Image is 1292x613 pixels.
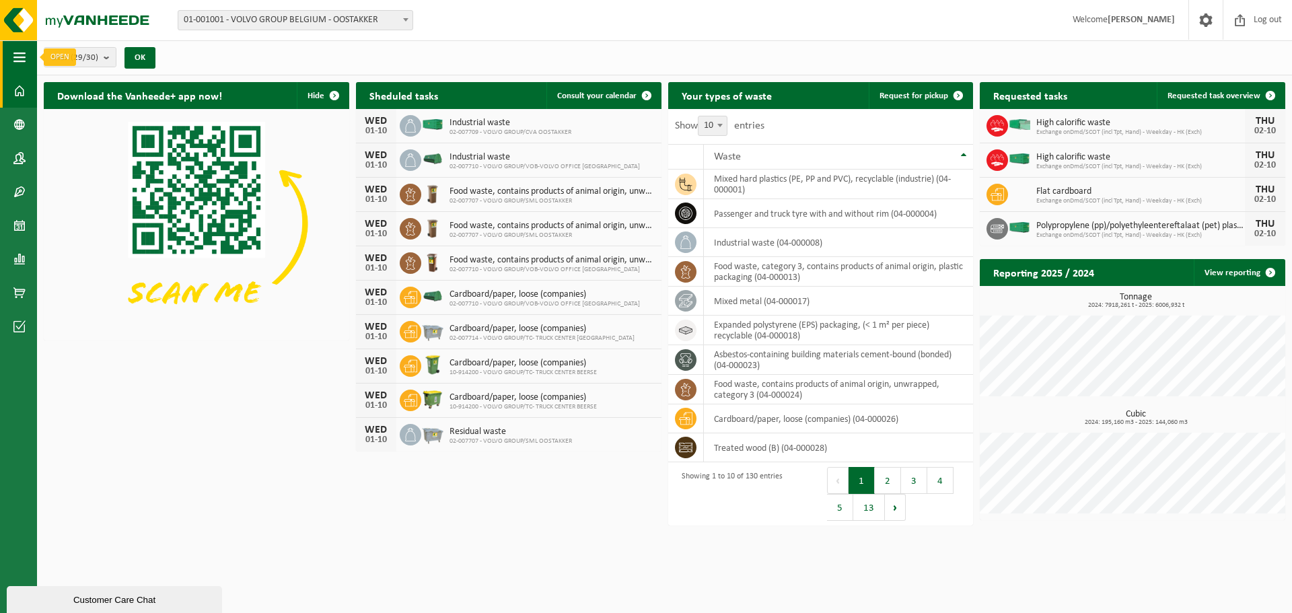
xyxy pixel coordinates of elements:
[698,116,727,136] span: 10
[363,161,390,170] div: 01-10
[1252,184,1279,195] div: THU
[363,150,390,161] div: WED
[698,116,727,135] span: 10
[450,266,655,274] span: 02-007710 - VOLVO GROUP/VOB-VOLVO OFFICE [GEOGRAPHIC_DATA]
[1008,221,1031,233] img: HK-XC-40-GN-00
[450,392,597,403] span: Cardboard/paper, loose (companies)
[980,82,1081,108] h2: Requested tasks
[450,118,571,129] span: Industrial waste
[704,433,974,462] td: treated wood (B) (04-000028)
[869,82,972,109] a: Request for pickup
[1252,195,1279,205] div: 02-10
[986,410,1285,426] h3: Cubic
[704,345,974,375] td: asbestos-containing building materials cement-bound (bonded) (04-000023)
[363,264,390,273] div: 01-10
[1008,118,1031,131] img: HK-XP-30-GN-00
[1036,118,1245,129] span: High calorific waste
[51,48,98,68] span: Sites
[704,404,974,433] td: cardboard/paper, loose (companies) (04-000026)
[704,228,974,257] td: industrial waste (04-000008)
[704,375,974,404] td: food waste, contains products of animal origin, unwrapped, category 3 (04-000024)
[986,419,1285,426] span: 2024: 195,160 m3 - 2025: 144,060 m3
[421,182,444,205] img: WB-0140-HPE-BN-01
[1108,15,1175,25] strong: [PERSON_NAME]
[421,153,444,165] img: HK-XK-22-GN-00
[363,390,390,401] div: WED
[450,300,640,308] span: 02-007710 - VOLVO GROUP/VOB-VOLVO OFFICE [GEOGRAPHIC_DATA]
[450,289,640,300] span: Cardboard/paper, loose (companies)
[363,367,390,376] div: 01-10
[1252,116,1279,127] div: THU
[980,259,1108,285] h2: Reporting 2025 / 2024
[178,10,413,30] span: 01-001001 - VOLVO GROUP BELGIUM - OOSTAKKER
[421,290,444,302] img: HK-XK-22-GN-00
[827,467,849,494] button: Previous
[363,435,390,445] div: 01-10
[124,47,155,69] button: OK
[1036,197,1245,205] span: Exchange onDmd/SCOT (incl Tpt, Hand) - Weekday - HK (Exch)
[421,319,444,342] img: WB-2500-GAL-GY-01
[849,467,875,494] button: 1
[363,195,390,205] div: 01-10
[675,120,764,131] label: Show entries
[704,199,974,228] td: passenger and truck tyre with and without rim (04-000004)
[875,467,901,494] button: 2
[704,316,974,345] td: expanded polystyrene (EPS) packaging, (< 1 m² per piece) recyclable (04-000018)
[363,219,390,229] div: WED
[450,324,635,334] span: Cardboard/paper, loose (companies)
[44,82,236,108] h2: Download the Vanheede+ app now!
[546,82,660,109] a: Consult your calendar
[421,422,444,445] img: WB-2500-GAL-GY-01
[7,583,225,613] iframe: chat widget
[901,467,927,494] button: 3
[668,82,785,108] h2: Your types of waste
[450,369,597,377] span: 10-914200 - VOLVO GROUP/TC- TRUCK CENTER BEERSE
[1036,129,1245,137] span: Exchange onDmd/SCOT (incl Tpt, Hand) - Weekday - HK (Exch)
[885,494,906,521] button: Next
[450,403,597,411] span: 10-914200 - VOLVO GROUP/TC- TRUCK CENTER BEERSE
[363,184,390,195] div: WED
[450,334,635,342] span: 02-007714 - VOLVO GROUP/TC- TRUCK CENTER [GEOGRAPHIC_DATA]
[363,332,390,342] div: 01-10
[363,298,390,308] div: 01-10
[356,82,452,108] h2: Sheduled tasks
[704,170,974,199] td: mixed hard plastics (PE, PP and PVC), recyclable (industrie) (04-000001)
[44,47,116,67] button: Sites(29/30)
[880,92,948,100] span: Request for pickup
[1252,150,1279,161] div: THU
[1194,259,1284,286] a: View reporting
[421,216,444,239] img: WB-0140-HPE-BN-01
[827,494,853,521] button: 5
[450,427,572,437] span: Residual waste
[1036,163,1245,171] span: Exchange onDmd/SCOT (incl Tpt, Hand) - Weekday - HK (Exch)
[297,82,348,109] button: Hide
[1036,221,1245,231] span: Polypropylene (pp)/polyethyleentereftalaat (pet) plastic straps
[557,92,637,100] span: Consult your calendar
[704,287,974,316] td: mixed metal (04-000017)
[363,356,390,367] div: WED
[1036,231,1245,240] span: Exchange onDmd/SCOT (incl Tpt, Hand) - Weekday - HK (Exch)
[450,231,655,240] span: 02-007707 - VOLVO GROUP/SML OOSTAKKER
[450,197,655,205] span: 02-007707 - VOLVO GROUP/SML OOSTAKKER
[421,388,444,410] img: WB-1100-HPE-GN-50
[1036,152,1245,163] span: High calorific waste
[1252,219,1279,229] div: THU
[986,293,1285,309] h3: Tonnage
[1157,82,1284,109] a: Requested task overview
[363,253,390,264] div: WED
[363,287,390,298] div: WED
[421,118,444,131] img: HK-XC-40-GN-00
[1008,153,1031,165] img: HK-XC-40-GN-00
[450,437,572,445] span: 02-007707 - VOLVO GROUP/SML OOSTAKKER
[44,109,349,338] img: Download de VHEPlus App
[363,322,390,332] div: WED
[450,186,655,197] span: Food waste, contains products of animal origin, unwrapped, category 3
[308,92,324,100] span: Hide
[363,401,390,410] div: 01-10
[1168,92,1260,100] span: Requested task overview
[450,163,640,171] span: 02-007710 - VOLVO GROUP/VOB-VOLVO OFFICE [GEOGRAPHIC_DATA]
[1252,161,1279,170] div: 02-10
[421,353,444,376] img: WB-0240-HPE-GN-50
[363,116,390,127] div: WED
